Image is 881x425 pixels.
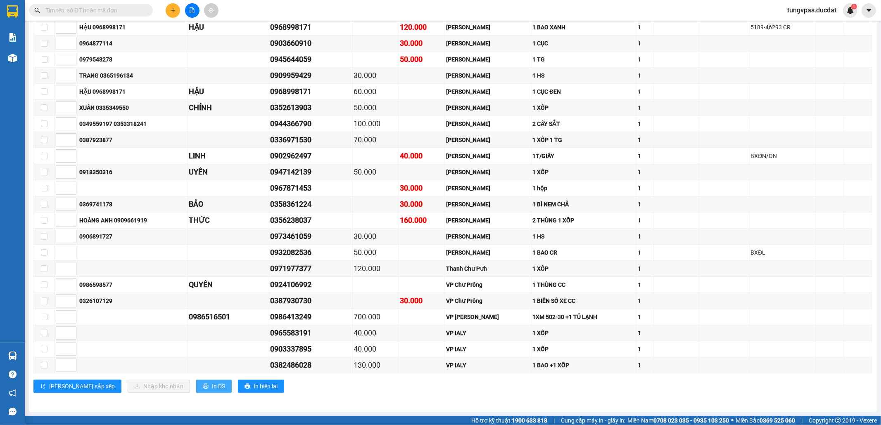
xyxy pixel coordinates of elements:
[445,180,532,196] td: Phan Đình Phùng
[269,229,353,245] td: 0973461059
[400,295,443,307] div: 30.000
[189,166,267,178] div: UYÊN
[400,38,443,49] div: 30.000
[638,103,652,112] div: 1
[204,3,218,18] button: aim
[9,408,17,416] span: message
[835,418,841,423] span: copyright
[533,296,635,305] div: 1 BIỂN SỐ XE CC
[638,312,652,321] div: 1
[446,216,530,225] div: [PERSON_NAME]
[445,245,532,261] td: Phan Đình Phùng
[400,150,443,162] div: 40.000
[271,70,351,81] div: 0909959429
[269,357,353,373] td: 0382486028
[638,87,652,96] div: 1
[79,87,186,96] div: HẬU 0968998171
[271,215,351,226] div: 0356238037
[269,52,353,68] td: 0945644059
[638,296,652,305] div: 1
[269,19,353,35] td: 0968998171
[8,33,17,42] img: solution-icon
[188,84,269,100] td: HẬU
[354,134,397,146] div: 70.000
[188,100,269,116] td: CHÍNH
[79,119,186,128] div: 0349559197 0353318241
[533,264,635,273] div: 1 XỐP
[446,168,530,177] div: [PERSON_NAME]
[445,325,532,341] td: VP IALY
[79,168,186,177] div: 0918350316
[269,164,353,180] td: 0947142139
[271,102,351,113] div: 0352613903
[847,7,854,14] img: icon-new-feature
[271,263,351,274] div: 0971977377
[638,280,652,289] div: 1
[445,84,532,100] td: Lê Đại Hành
[271,21,351,33] div: 0968998171
[533,135,635,144] div: 1 XỐP 1 TG
[271,182,351,194] div: 0967871453
[446,328,530,338] div: VP IALY
[188,164,269,180] td: UYÊN
[269,325,353,341] td: 0965583191
[751,23,815,32] div: 5189-46293 CR
[271,86,351,97] div: 0968998171
[446,248,530,257] div: [PERSON_NAME]
[271,150,351,162] div: 0902962497
[271,295,351,307] div: 0387930730
[446,55,530,64] div: [PERSON_NAME]
[533,39,635,48] div: 1 CỤC
[196,380,232,393] button: printerIn DS
[269,84,353,100] td: 0968998171
[445,293,532,309] td: VP Chư Prông
[400,215,443,226] div: 160.000
[189,7,195,13] span: file-add
[354,166,397,178] div: 50.000
[445,35,532,52] td: Lê Đại Hành
[269,277,353,293] td: 0924106992
[446,151,530,161] div: [PERSON_NAME]
[208,7,214,13] span: aim
[446,135,530,144] div: [PERSON_NAME]
[354,231,397,242] div: 30.000
[446,23,530,32] div: [PERSON_NAME]
[400,198,443,210] div: 30.000
[271,343,351,355] div: 0903337895
[188,277,269,293] td: QUYÊN
[79,135,186,144] div: 0387923877
[354,118,397,130] div: 100.000
[271,166,351,178] div: 0947142139
[271,54,351,65] div: 0945644059
[638,119,652,128] div: 1
[781,5,843,15] span: tungvpas.ducdat
[188,148,269,164] td: LINH
[79,39,186,48] div: 0964877114
[638,135,652,144] div: 1
[533,345,635,354] div: 1 XỐP
[446,103,530,112] div: [PERSON_NAME]
[446,200,530,209] div: [PERSON_NAME]
[188,309,269,325] td: 0986516501
[189,215,267,226] div: THỨC
[271,198,351,210] div: 0358361224
[638,328,652,338] div: 1
[271,231,351,242] div: 0973461059
[638,184,652,193] div: 1
[862,3,876,18] button: caret-down
[638,55,652,64] div: 1
[269,196,353,212] td: 0358361224
[445,229,532,245] td: Phan Đình Phùng
[189,198,267,210] div: BẢO
[354,70,397,81] div: 30.000
[446,264,530,273] div: Thanh Chư Pưh
[269,293,353,309] td: 0387930730
[638,361,652,370] div: 1
[638,23,652,32] div: 1
[212,382,225,391] span: In DS
[638,248,652,257] div: 1
[271,279,351,290] div: 0924106992
[269,116,353,132] td: 0944366790
[269,148,353,164] td: 0902962497
[446,361,530,370] div: VP IALY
